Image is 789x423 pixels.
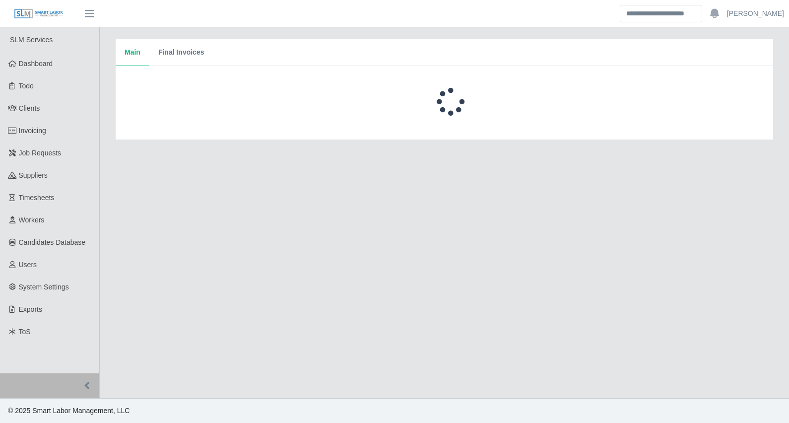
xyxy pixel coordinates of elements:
input: Search [620,5,702,22]
span: Candidates Database [19,238,86,246]
span: Todo [19,82,34,90]
button: Final Invoices [149,39,213,66]
span: System Settings [19,283,69,291]
button: Main [116,39,149,66]
span: Workers [19,216,45,224]
span: Exports [19,305,42,313]
span: Clients [19,104,40,112]
span: Users [19,261,37,269]
span: ToS [19,328,31,336]
span: Suppliers [19,171,48,179]
span: Dashboard [19,60,53,68]
span: Job Requests [19,149,62,157]
img: SLM Logo [14,8,64,19]
a: [PERSON_NAME] [727,8,784,19]
span: SLM Services [10,36,53,44]
span: Timesheets [19,194,55,202]
span: Invoicing [19,127,46,135]
span: © 2025 Smart Labor Management, LLC [8,407,130,415]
